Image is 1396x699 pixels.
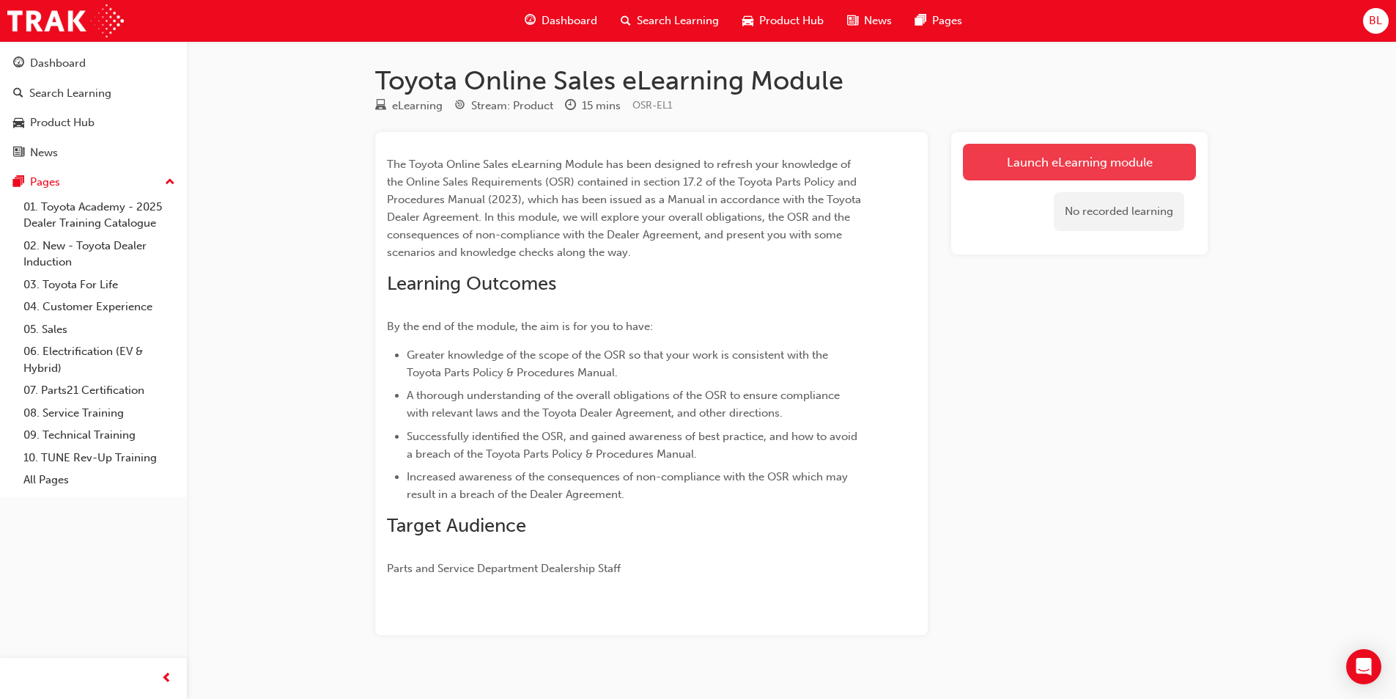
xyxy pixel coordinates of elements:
a: Product Hub [6,109,181,136]
span: car-icon [742,12,753,30]
div: 15 mins [582,98,621,114]
span: Learning Outcomes [387,272,556,295]
span: Increased awareness of the consequences of non-compliance with the OSR which may result in a brea... [407,470,851,501]
div: Pages [30,174,60,191]
div: Open Intercom Messenger [1346,649,1381,684]
a: 03. Toyota For Life [18,274,181,296]
span: clock-icon [565,100,576,113]
a: 07. Parts21 Certification [18,379,181,402]
span: learningResourceType_ELEARNING-icon [375,100,386,113]
a: Dashboard [6,50,181,77]
a: search-iconSearch Learning [609,6,731,36]
a: Launch eLearning module [963,144,1196,180]
span: Product Hub [759,12,824,29]
span: target-icon [454,100,465,113]
div: Duration [565,97,621,115]
span: guage-icon [13,57,24,70]
div: Stream [454,97,553,115]
span: prev-icon [161,670,172,688]
span: search-icon [621,12,631,30]
div: Stream: Product [471,98,553,114]
div: Type [375,97,443,115]
a: 01. Toyota Academy - 2025 Dealer Training Catalogue [18,196,181,235]
a: Search Learning [6,80,181,107]
span: up-icon [165,173,175,192]
span: car-icon [13,117,24,130]
span: A thorough understanding of the overall obligations of the OSR to ensure compliance with relevant... [407,389,843,420]
a: All Pages [18,469,181,491]
span: Greater knowledge of the scope of the OSR so that your work is consistent with the Toyota Parts P... [407,348,831,379]
span: news-icon [13,147,24,160]
span: News [864,12,892,29]
span: Search Learning [637,12,719,29]
img: Trak [7,4,124,37]
a: 05. Sales [18,318,181,341]
span: Target Audience [387,514,526,537]
span: news-icon [847,12,858,30]
a: 10. TUNE Rev-Up Training [18,447,181,469]
div: News [30,144,58,161]
button: DashboardSearch LearningProduct HubNews [6,47,181,169]
a: 06. Electrification (EV & Hybrid) [18,340,181,379]
span: Pages [932,12,962,29]
span: Learning resource code [632,99,673,111]
div: Product Hub [30,114,95,131]
span: Successfully identified the OSR, and gained awareness of best practice, and how to avoid a breach... [407,430,860,461]
span: The Toyota Online Sales eLearning Module has been designed to refresh your knowledge of the Onlin... [387,158,864,259]
a: pages-iconPages [904,6,974,36]
span: By the end of the module, the aim is for you to have: [387,320,653,333]
span: pages-icon [13,176,24,189]
span: Dashboard [542,12,597,29]
div: Search Learning [29,85,111,102]
a: guage-iconDashboard [513,6,609,36]
span: guage-icon [525,12,536,30]
span: Parts and Service Department Dealership Staff [387,562,621,575]
div: Dashboard [30,55,86,72]
a: 02. New - Toyota Dealer Induction [18,235,181,274]
button: Pages [6,169,181,196]
a: car-iconProduct Hub [731,6,835,36]
a: 08. Service Training [18,402,181,425]
button: BL [1363,8,1389,34]
span: pages-icon [915,12,926,30]
a: News [6,139,181,166]
span: BL [1369,12,1382,29]
div: No recorded learning [1054,192,1184,231]
a: news-iconNews [835,6,904,36]
a: 09. Technical Training [18,424,181,447]
span: search-icon [13,87,23,100]
h1: Toyota Online Sales eLearning Module [375,65,1208,97]
a: 04. Customer Experience [18,296,181,318]
div: eLearning [392,98,443,114]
